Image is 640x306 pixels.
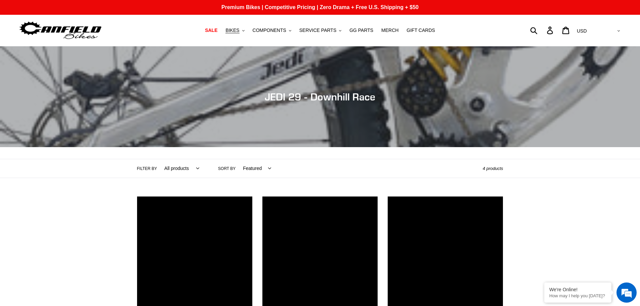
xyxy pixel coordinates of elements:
label: Filter by [137,166,157,172]
span: GIFT CARDS [407,28,435,33]
span: SALE [205,28,217,33]
img: Canfield Bikes [18,20,102,41]
button: BIKES [222,26,248,35]
span: GG PARTS [349,28,373,33]
span: SERVICE PARTS [299,28,336,33]
button: SERVICE PARTS [296,26,345,35]
label: Sort by [218,166,236,172]
input: Search [534,23,551,38]
span: JEDI 29 - Downhill Race [265,91,375,103]
p: How may I help you today? [549,293,606,298]
span: BIKES [225,28,239,33]
span: 4 products [483,166,503,171]
a: MERCH [378,26,402,35]
span: MERCH [381,28,398,33]
a: SALE [202,26,221,35]
a: GG PARTS [346,26,377,35]
button: COMPONENTS [249,26,295,35]
a: GIFT CARDS [403,26,438,35]
div: We're Online! [549,287,606,292]
span: COMPONENTS [253,28,286,33]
